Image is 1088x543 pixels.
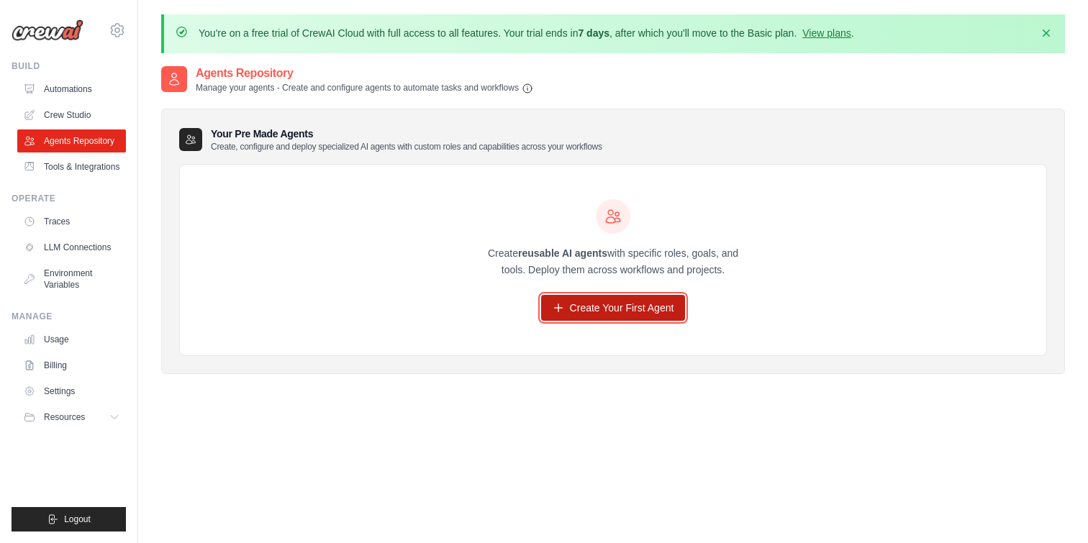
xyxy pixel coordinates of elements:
[17,354,126,377] a: Billing
[17,129,126,152] a: Agents Repository
[17,380,126,403] a: Settings
[475,245,751,278] p: Create with specific roles, goals, and tools. Deploy them across workflows and projects.
[17,236,126,259] a: LLM Connections
[541,295,686,321] a: Create Your First Agent
[17,104,126,127] a: Crew Studio
[12,193,126,204] div: Operate
[12,507,126,531] button: Logout
[17,262,126,296] a: Environment Variables
[17,406,126,429] button: Resources
[17,328,126,351] a: Usage
[199,26,854,40] p: You're on a free trial of CrewAI Cloud with full access to all features. Your trial ends in , aft...
[64,514,91,525] span: Logout
[211,141,602,152] p: Create, configure and deploy specialized AI agents with custom roles and capabilities across your...
[578,27,609,39] strong: 7 days
[17,210,126,233] a: Traces
[12,311,126,322] div: Manage
[802,27,851,39] a: View plans
[12,19,83,41] img: Logo
[518,247,607,259] strong: reusable AI agents
[44,411,85,423] span: Resources
[211,127,602,152] h3: Your Pre Made Agents
[196,65,533,82] h2: Agents Repository
[196,82,533,94] p: Manage your agents - Create and configure agents to automate tasks and workflows
[17,78,126,101] a: Automations
[12,60,126,72] div: Build
[17,155,126,178] a: Tools & Integrations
